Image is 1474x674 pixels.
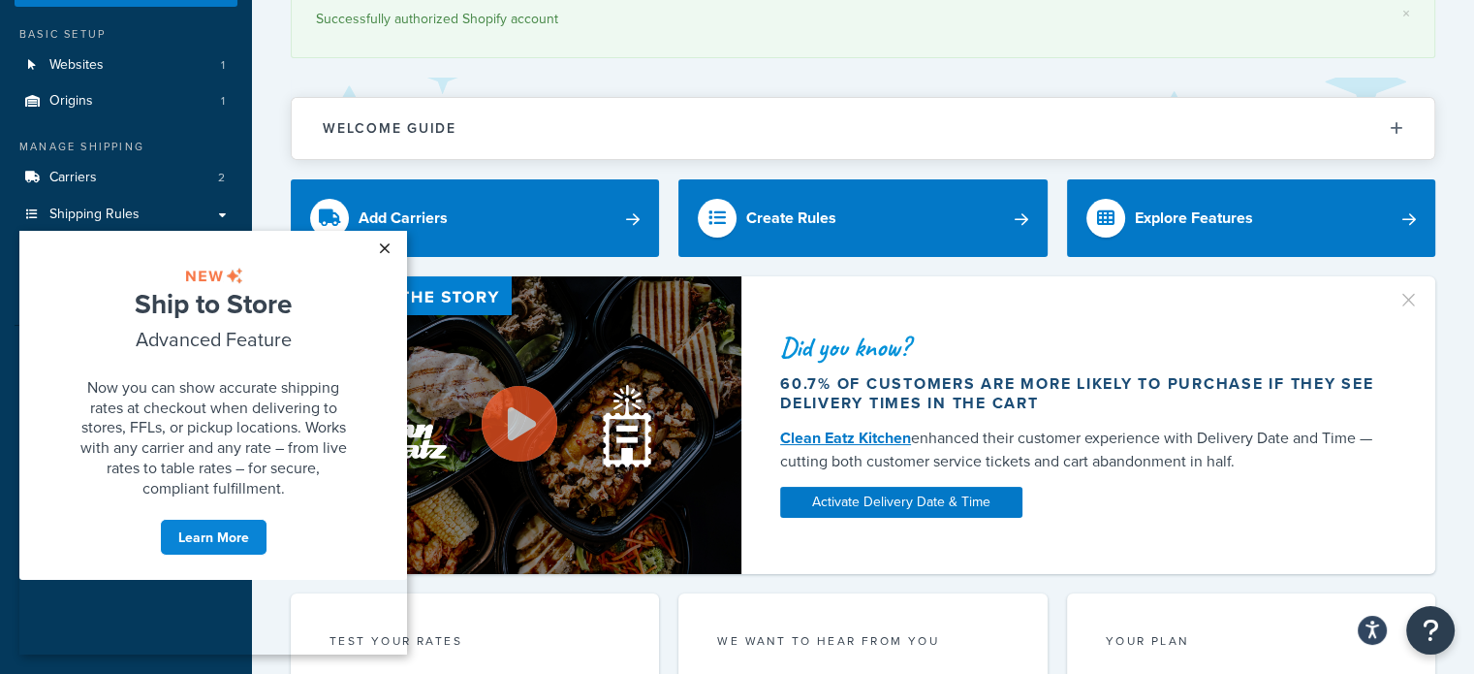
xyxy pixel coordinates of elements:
[49,57,104,74] span: Websites
[780,487,1022,518] a: Activate Delivery Date & Time
[1135,205,1253,232] div: Explore Features
[1402,6,1410,21] a: ×
[780,334,1382,361] div: Did you know?
[1106,632,1396,655] div: Your Plan
[15,362,237,397] a: Test Your Rates
[15,270,237,305] a: Advanced Features1
[717,632,1008,650] p: we want to hear from you
[15,139,237,155] div: Manage Shipping
[221,57,225,74] span: 1
[15,398,237,433] a: Marketplace
[49,207,140,223] span: Shipping Rules
[746,205,836,232] div: Create Rules
[221,93,225,110] span: 1
[15,270,237,305] li: Advanced Features
[15,83,237,119] a: Origins1
[116,94,272,122] span: Advanced Feature
[49,170,97,186] span: Carriers
[1067,179,1435,257] a: Explore Features
[329,632,620,655] div: Test your rates
[15,48,237,83] a: Websites1
[291,179,659,257] a: Add Carriers
[15,26,237,43] div: Basic Setup
[316,6,1410,33] div: Successfully authorized Shopify account
[780,427,1382,473] div: enhanced their customer experience with Delivery Date and Time — cutting both customer service ti...
[291,276,741,574] img: Video thumbnail
[15,48,237,83] li: Websites
[49,93,93,110] span: Origins
[780,374,1382,413] div: 60.7% of customers are more likely to purchase if they see delivery times in the cart
[15,469,237,504] a: Help Docs
[115,53,272,92] span: Ship to Store
[15,160,237,196] a: Carriers2
[15,197,237,233] a: Shipping Rules
[780,427,911,449] a: Clean Eatz Kitchen
[292,98,1434,159] button: Welcome Guide
[323,121,456,136] h2: Welcome Guide
[678,179,1047,257] a: Create Rules
[61,145,328,268] span: Now you can show accurate shipping rates at checkout when delivering to stores, FFLs, or pickup l...
[359,205,448,232] div: Add Carriers
[1406,606,1455,655] button: Open Resource Center
[15,433,237,468] a: Analytics
[15,340,237,357] div: Resources
[15,83,237,119] li: Origins
[15,160,237,196] li: Carriers
[218,170,225,186] span: 2
[141,288,248,325] a: Learn More
[15,234,237,270] a: Boxes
